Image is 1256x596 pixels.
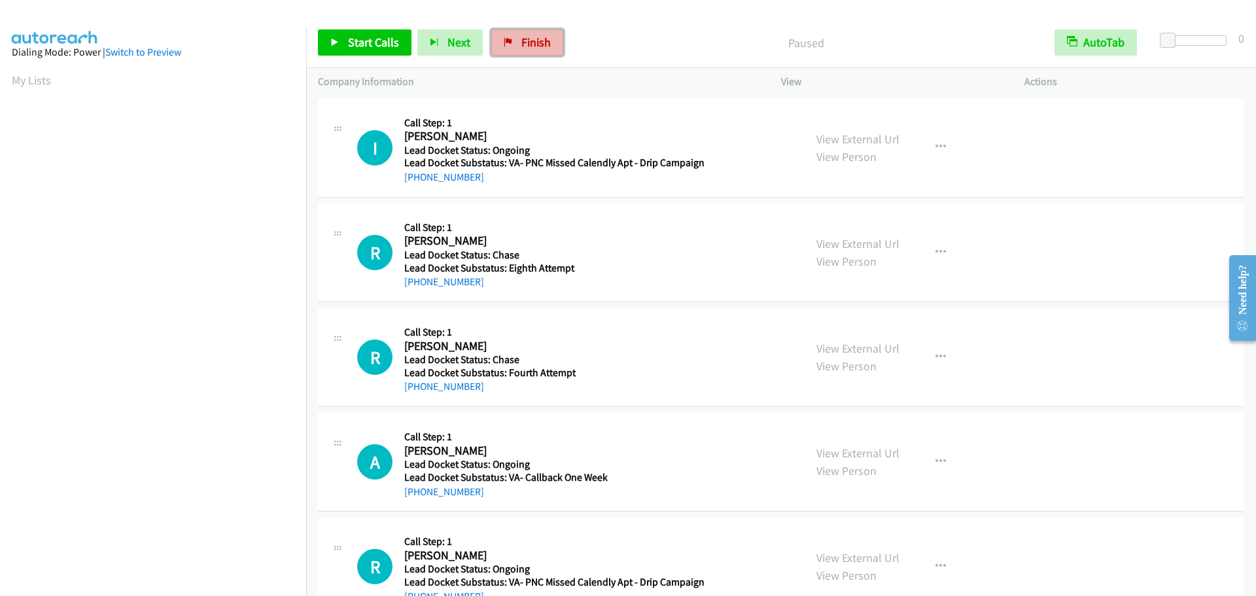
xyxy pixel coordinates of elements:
p: Company Information [318,74,758,90]
h5: Lead Docket Substatus: VA- PNC Missed Calendly Apt - Drip Campaign [404,576,705,589]
a: View Person [816,568,877,583]
h2: [PERSON_NAME] [404,339,700,354]
h1: R [357,235,392,270]
h5: Call Step: 1 [404,430,700,444]
h1: A [357,444,392,480]
h5: Lead Docket Status: Ongoing [404,458,700,471]
a: View Person [816,254,877,269]
h2: [PERSON_NAME] [404,129,700,144]
a: View Person [816,463,877,478]
a: Finish [491,29,563,56]
div: Dialing Mode: Power | [12,44,294,60]
h2: [PERSON_NAME] [404,234,700,249]
div: The call is yet to be attempted [357,549,392,584]
a: View External Url [816,550,899,565]
a: [PHONE_NUMBER] [404,275,484,288]
span: Next [447,35,470,50]
p: Actions [1024,74,1244,90]
a: Start Calls [318,29,411,56]
a: View External Url [816,236,899,251]
h5: Lead Docket Substatus: Eighth Attempt [404,262,700,275]
h5: Call Step: 1 [404,116,705,130]
p: Paused [581,34,1031,52]
h5: Lead Docket Substatus: VA- PNC Missed Calendly Apt - Drip Campaign [404,156,705,169]
a: Switch to Preview [105,46,181,58]
div: The call is yet to be attempted [357,444,392,480]
div: The call is yet to be attempted [357,130,392,166]
h2: [PERSON_NAME] [404,444,700,459]
a: View External Url [816,446,899,461]
h1: R [357,340,392,375]
div: 0 [1238,29,1244,47]
a: View Person [816,149,877,164]
a: [PHONE_NUMBER] [404,485,484,498]
h5: Lead Docket Substatus: VA- Callback One Week [404,471,700,484]
a: View External Url [816,131,899,147]
a: My Lists [12,73,51,88]
div: The call is yet to be attempted [357,340,392,375]
span: Start Calls [348,35,399,50]
h5: Call Step: 1 [404,535,705,548]
iframe: Resource Center [1218,246,1256,350]
h5: Lead Docket Status: Chase [404,353,700,366]
h5: Call Step: 1 [404,221,700,234]
h5: Lead Docket Status: Chase [404,249,700,262]
button: Next [417,29,483,56]
h5: Call Step: 1 [404,326,700,339]
div: Delay between calls (in seconds) [1166,35,1227,46]
h1: R [357,549,392,584]
a: View Person [816,359,877,374]
a: [PHONE_NUMBER] [404,171,484,183]
h5: Lead Docket Status: Ongoing [404,144,705,157]
a: [PHONE_NUMBER] [404,380,484,393]
h1: I [357,130,392,166]
a: View External Url [816,341,899,356]
button: AutoTab [1055,29,1137,56]
div: The call is yet to be attempted [357,235,392,270]
h2: [PERSON_NAME] [404,548,700,563]
h5: Lead Docket Substatus: Fourth Attempt [404,366,700,379]
h5: Lead Docket Status: Ongoing [404,563,705,576]
span: Finish [521,35,551,50]
p: View [781,74,1001,90]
